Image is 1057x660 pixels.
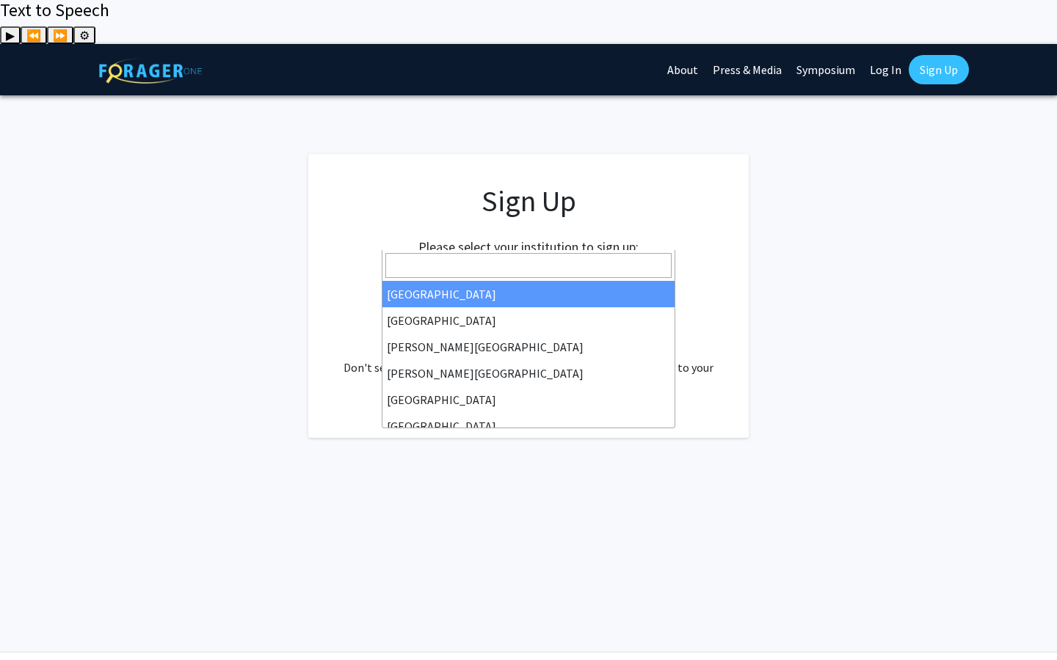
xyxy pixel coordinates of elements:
[705,44,789,95] a: Press & Media
[909,55,969,84] a: Sign Up
[382,307,675,334] li: [GEOGRAPHIC_DATA]
[338,183,719,219] h1: Sign Up
[382,413,675,439] li: [GEOGRAPHIC_DATA]
[99,58,202,84] img: ForagerOne Logo
[338,323,719,394] div: Already have an account? . Don't see your institution? about bringing ForagerOne to your institut...
[418,239,639,255] h2: Please select your institution to sign up:
[21,26,47,44] button: Previous
[382,281,675,307] li: [GEOGRAPHIC_DATA]
[382,334,675,360] li: [PERSON_NAME][GEOGRAPHIC_DATA]
[660,44,705,95] a: About
[73,26,95,44] button: Settings
[382,360,675,386] li: [PERSON_NAME][GEOGRAPHIC_DATA]
[47,26,73,44] button: Forward
[862,44,909,95] a: Log In
[385,253,672,278] input: Search
[995,594,1046,649] iframe: Chat
[382,386,675,413] li: [GEOGRAPHIC_DATA]
[789,44,862,95] a: Opens in a new tab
